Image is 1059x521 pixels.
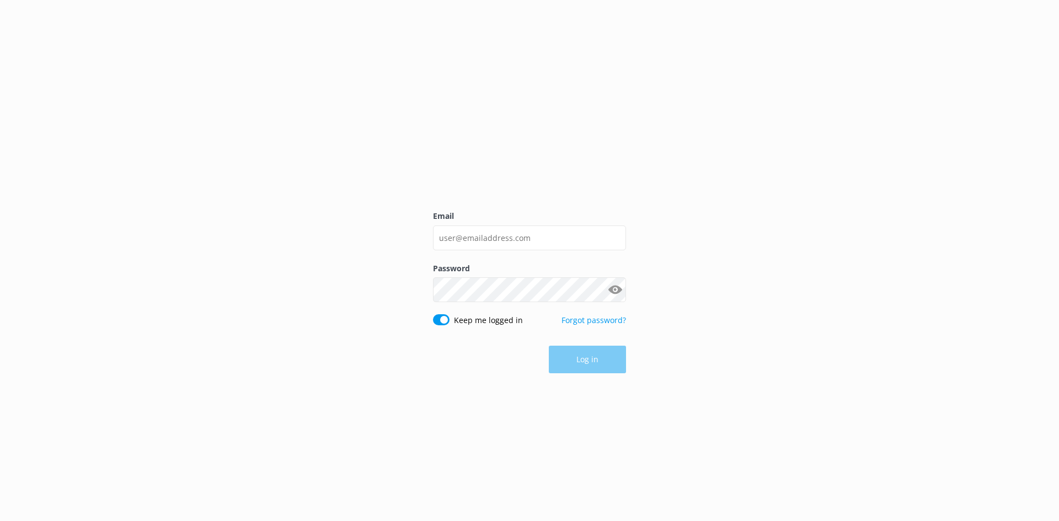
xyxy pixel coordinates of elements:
input: user@emailaddress.com [433,225,626,250]
label: Keep me logged in [454,314,523,326]
label: Password [433,262,626,275]
button: Show password [604,279,626,301]
label: Email [433,210,626,222]
a: Forgot password? [561,315,626,325]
